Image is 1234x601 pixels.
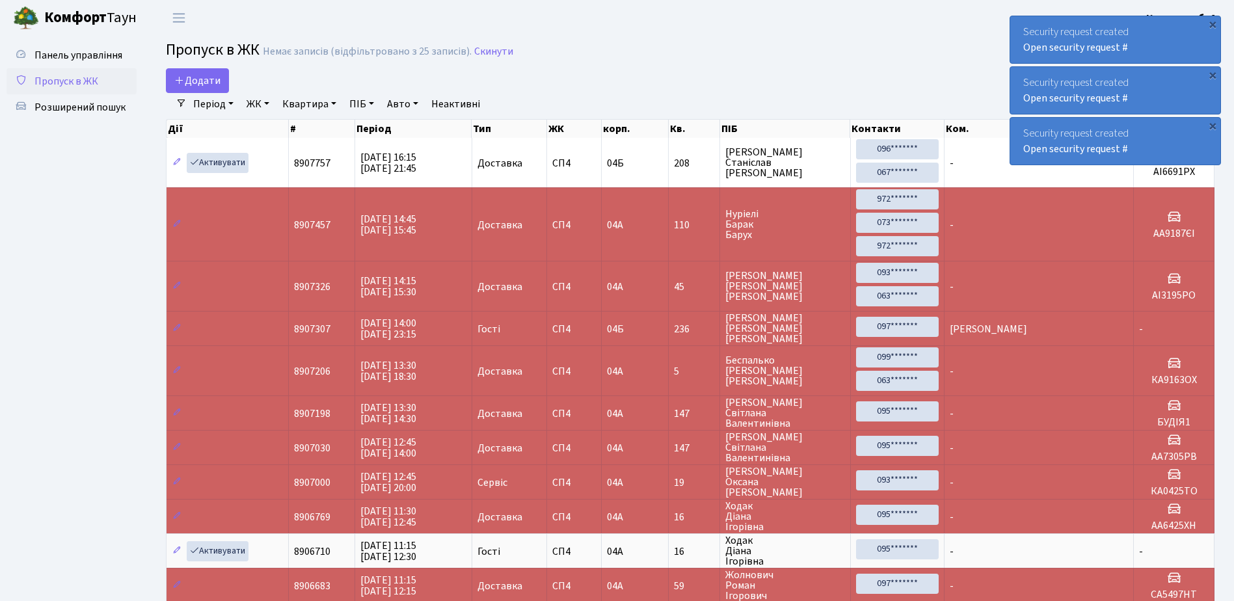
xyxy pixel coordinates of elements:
span: [PERSON_NAME] Оксана [PERSON_NAME] [725,466,844,498]
span: 8907030 [294,441,330,455]
span: 8906710 [294,544,330,559]
th: Дії [167,120,289,138]
span: 04А [607,407,623,421]
span: [DATE] 13:30 [DATE] 18:30 [360,358,416,384]
span: [DATE] 11:15 [DATE] 12:30 [360,539,416,564]
span: Доставка [477,408,522,419]
span: - [950,280,954,294]
span: Пропуск в ЖК [34,74,98,88]
span: 59 [674,581,714,591]
h5: АА7305РВ [1139,451,1209,463]
span: Пропуск в ЖК [166,38,260,61]
a: Розширений пошук [7,94,137,120]
span: 04А [607,579,623,593]
span: 04Б [607,156,624,170]
span: 8907206 [294,364,330,379]
th: корп. [602,120,669,138]
span: [DATE] 11:15 [DATE] 12:15 [360,573,416,598]
a: Панель управління [7,42,137,68]
span: 8907457 [294,218,330,232]
span: 208 [674,158,714,168]
th: Ком. [945,120,1134,138]
span: - [950,218,954,232]
span: Беспалько [PERSON_NAME] [PERSON_NAME] [725,355,844,386]
span: [PERSON_NAME] Світлана Валентинівна [725,432,844,463]
span: - [950,156,954,170]
h5: КА0425ТО [1139,485,1209,498]
a: Неактивні [426,93,485,115]
a: Скинути [474,46,513,58]
span: [PERSON_NAME] [PERSON_NAME] [PERSON_NAME] [725,313,844,344]
span: СП4 [552,324,596,334]
span: Доставка [477,581,522,591]
div: Security request created [1010,16,1220,63]
a: Open security request # [1023,40,1128,55]
span: 8907757 [294,156,330,170]
span: СП4 [552,408,596,419]
th: # [289,120,355,138]
span: 110 [674,220,714,230]
span: Нуріелі Барак Барух [725,209,844,240]
span: - [950,510,954,524]
span: 8907000 [294,475,330,490]
span: [DATE] 12:45 [DATE] 20:00 [360,470,416,495]
button: Переключити навігацію [163,7,195,29]
span: - [950,441,954,455]
span: 19 [674,477,714,488]
a: Квартира [277,93,342,115]
span: Ходак Діана Ігорівна [725,501,844,532]
h5: АІ3195РО [1139,289,1209,302]
th: Кв. [669,120,720,138]
span: [DATE] 13:30 [DATE] 14:30 [360,401,416,426]
span: Ходак Діана Ігорівна [725,535,844,567]
th: ЖК [547,120,602,138]
span: 04А [607,544,623,559]
span: СП4 [552,282,596,292]
span: - [950,544,954,559]
span: СП4 [552,477,596,488]
span: СП4 [552,220,596,230]
h5: КА9163ОХ [1139,374,1209,386]
a: Додати [166,68,229,93]
span: Жолнович Роман Ігорович [725,570,844,601]
div: × [1206,68,1219,81]
span: - [950,364,954,379]
span: 8907307 [294,322,330,336]
th: Контакти [850,120,944,138]
span: - [1139,322,1143,336]
span: 8907326 [294,280,330,294]
span: [PERSON_NAME] Станіслав [PERSON_NAME] [725,147,844,178]
span: 04Б [607,322,624,336]
span: СП4 [552,512,596,522]
span: 04А [607,510,623,524]
span: СП4 [552,443,596,453]
span: [DATE] 16:15 [DATE] 21:45 [360,150,416,176]
a: ПІБ [344,93,379,115]
span: СП4 [552,581,596,591]
span: 45 [674,282,714,292]
a: Авто [382,93,423,115]
span: [PERSON_NAME] [950,322,1027,336]
span: Доставка [477,158,522,168]
span: Таун [44,7,137,29]
th: Тип [472,120,547,138]
span: 8906683 [294,579,330,593]
span: 8906769 [294,510,330,524]
span: 16 [674,546,714,557]
b: Консьєрж б. 4. [1146,11,1218,25]
h5: АІ6691РХ [1139,166,1209,178]
span: - [950,407,954,421]
div: Security request created [1010,67,1220,114]
span: - [1139,544,1143,559]
span: 147 [674,443,714,453]
span: [DATE] 14:00 [DATE] 23:15 [360,316,416,341]
h5: АА9187ЄІ [1139,228,1209,240]
h5: БУДІЯ1 [1139,416,1209,429]
span: 5 [674,366,714,377]
img: logo.png [13,5,39,31]
th: ПІБ [720,120,850,138]
th: Період [355,120,472,138]
span: Сервіс [477,477,507,488]
a: Консьєрж б. 4. [1146,10,1218,26]
span: 04А [607,218,623,232]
